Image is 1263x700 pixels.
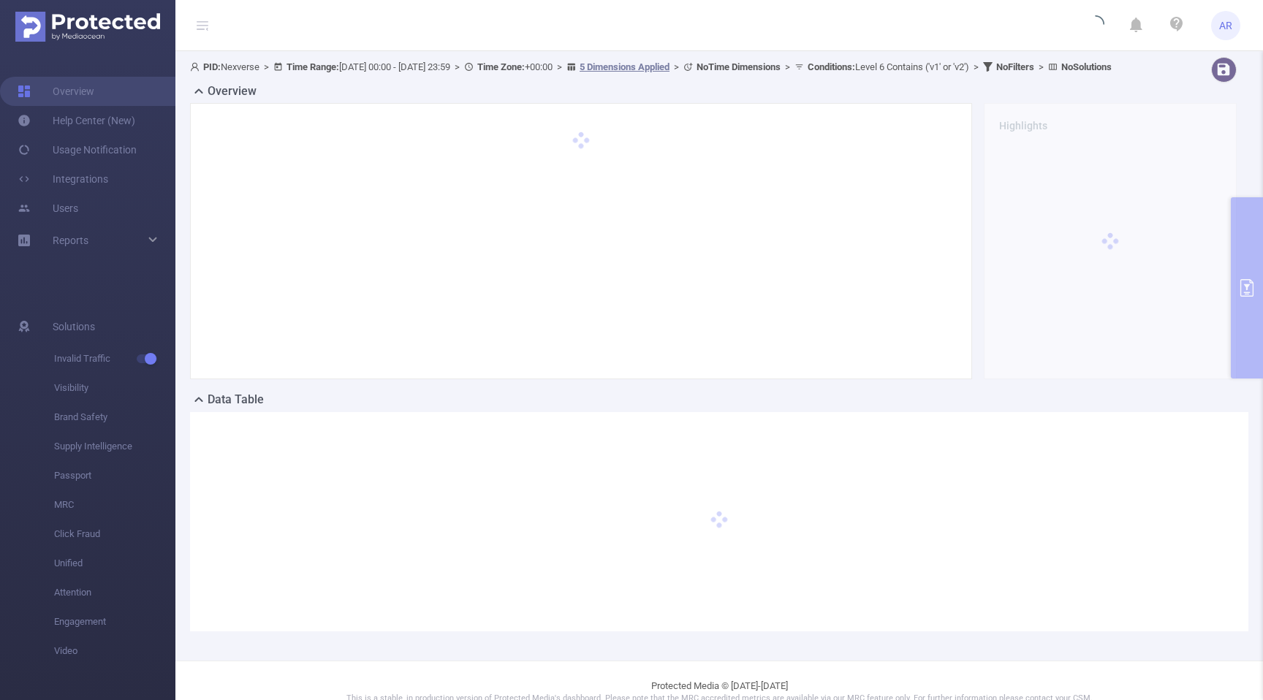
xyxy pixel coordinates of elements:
span: > [553,61,566,72]
span: > [781,61,794,72]
span: Attention [54,578,175,607]
span: Solutions [53,312,95,341]
span: > [450,61,464,72]
a: Users [18,194,78,223]
span: > [1034,61,1048,72]
span: Video [54,636,175,666]
span: Brand Safety [54,403,175,432]
a: Help Center (New) [18,106,135,135]
span: Invalid Traffic [54,344,175,373]
b: No Solutions [1061,61,1112,72]
span: Reports [53,235,88,246]
span: Visibility [54,373,175,403]
a: Overview [18,77,94,106]
b: Time Zone: [477,61,525,72]
a: Usage Notification [18,135,137,164]
b: Conditions : [808,61,855,72]
i: icon: user [190,62,203,72]
b: Time Range: [287,61,339,72]
span: Nexverse [DATE] 00:00 - [DATE] 23:59 +00:00 [190,61,1112,72]
a: Integrations [18,164,108,194]
span: Supply Intelligence [54,432,175,461]
span: Level 6 Contains ('v1' or 'v2') [808,61,969,72]
i: icon: loading [1087,15,1104,36]
h2: Data Table [208,391,264,408]
b: No Time Dimensions [697,61,781,72]
span: MRC [54,490,175,520]
span: Unified [54,549,175,578]
span: AR [1219,11,1232,40]
b: No Filters [996,61,1034,72]
h2: Overview [208,83,257,100]
span: Engagement [54,607,175,636]
span: > [969,61,983,72]
img: Protected Media [15,12,160,42]
span: Click Fraud [54,520,175,549]
span: > [670,61,683,72]
b: PID: [203,61,221,72]
u: 5 Dimensions Applied [580,61,670,72]
span: > [259,61,273,72]
a: Reports [53,226,88,255]
span: Passport [54,461,175,490]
